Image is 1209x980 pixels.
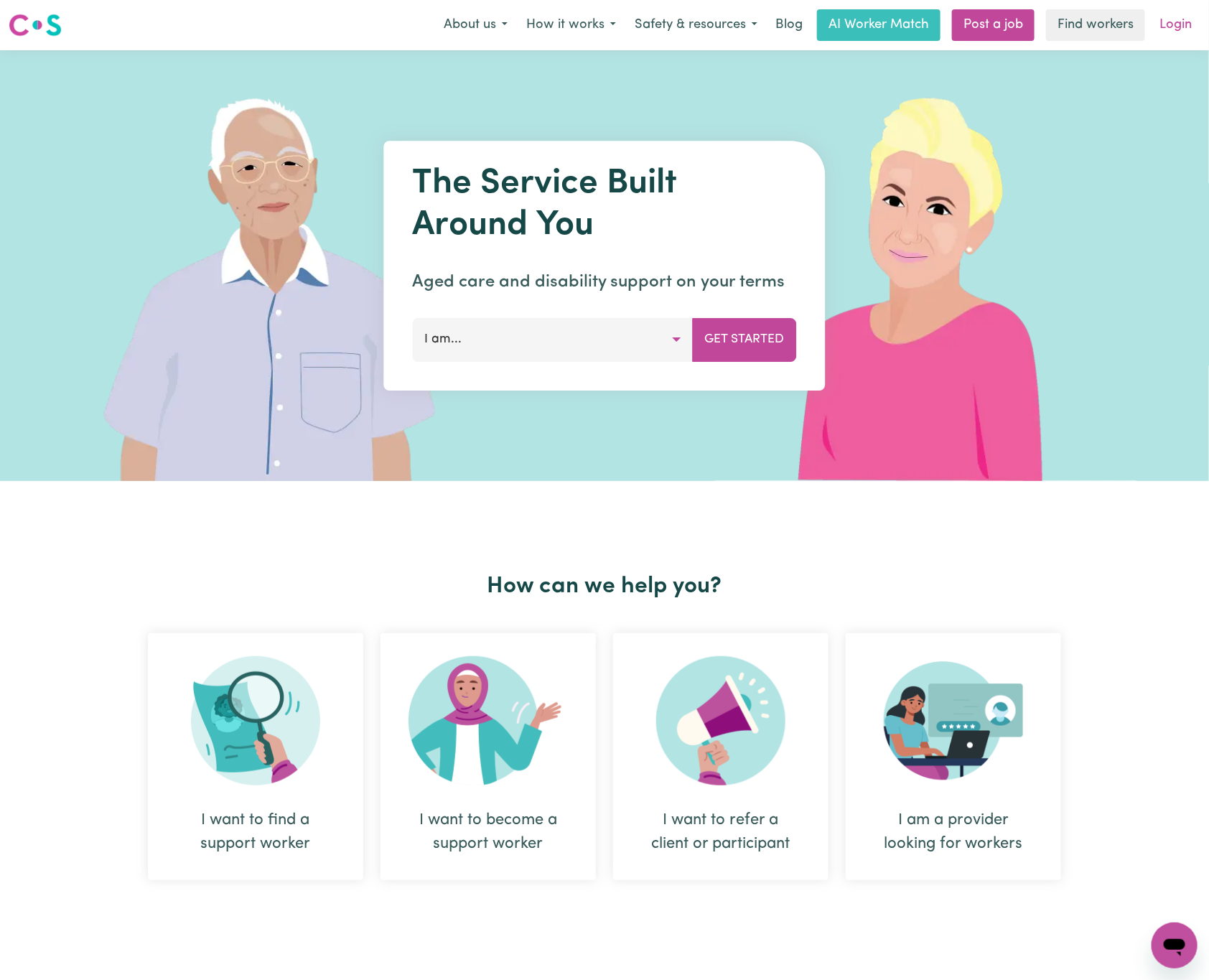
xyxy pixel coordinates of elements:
a: Find workers [1046,9,1145,41]
div: I want to become a support worker [381,633,596,880]
div: I want to refer a client or participant [613,633,828,880]
div: I want to become a support worker [415,808,561,856]
a: Careseekers logo [9,9,62,42]
p: Aged care and disability support on your terms [413,269,797,295]
iframe: Button to launch messaging window [1152,923,1198,969]
img: Provider [884,656,1023,785]
button: I am... [413,318,694,361]
button: Safety & resources [625,10,767,40]
div: I am a provider looking for workers [880,808,1027,856]
a: Blog [767,9,811,41]
button: Get Started [693,318,797,361]
img: Refer [656,656,785,785]
a: Login [1151,9,1200,41]
img: Become Worker [409,656,568,785]
img: Search [191,656,320,785]
button: About us [434,10,517,40]
a: Post a job [952,9,1035,41]
div: I want to find a support worker [148,633,363,880]
a: AI Worker Match [817,9,940,41]
button: How it works [517,10,625,40]
div: I am a provider looking for workers [846,633,1061,880]
div: I want to find a support worker [182,808,329,856]
div: I want to refer a client or participant [648,808,794,856]
h2: How can we help you? [139,573,1070,600]
h1: The Service Built Around You [413,164,797,246]
img: Careseekers logo [9,12,62,38]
